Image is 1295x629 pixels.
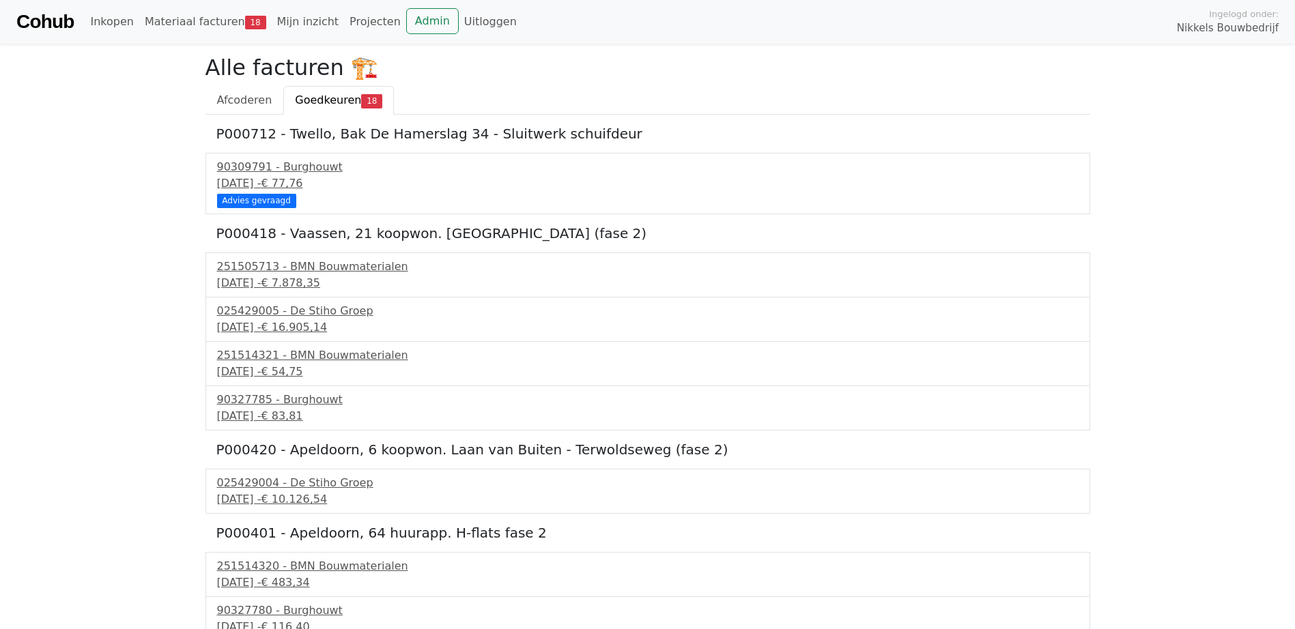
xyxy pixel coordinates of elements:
div: [DATE] - [217,574,1079,591]
h5: P000712 - Twello, Bak De Hamerslag 34 - Sluitwerk schuifdeur [216,126,1079,142]
a: Projecten [344,8,406,35]
div: 90327785 - Burghouwt [217,392,1079,408]
div: 251505713 - BMN Bouwmaterialen [217,259,1079,275]
div: [DATE] - [217,491,1079,508]
div: 025429004 - De Stiho Groep [217,475,1079,491]
a: Uitloggen [459,8,522,35]
a: Inkopen [85,8,139,35]
span: € 83,81 [261,409,302,422]
h2: Alle facturen 🏗️ [205,55,1090,81]
a: Goedkeuren18 [283,86,394,115]
a: Materiaal facturen18 [139,8,272,35]
a: 90327785 - Burghouwt[DATE] -€ 83,81 [217,392,1079,424]
a: Afcoderen [205,86,284,115]
span: € 54,75 [261,365,302,378]
div: 90309791 - Burghouwt [217,159,1079,175]
a: 251514321 - BMN Bouwmaterialen[DATE] -€ 54,75 [217,347,1079,380]
a: Cohub [16,5,74,38]
span: € 10.126,54 [261,493,327,506]
a: 025429005 - De Stiho Groep[DATE] -€ 16.905,14 [217,303,1079,336]
h5: P000418 - Vaassen, 21 koopwon. [GEOGRAPHIC_DATA] (fase 2) [216,225,1079,242]
span: € 77,76 [261,177,302,190]
div: [DATE] - [217,175,1079,192]
span: 18 [361,94,382,108]
a: 251514320 - BMN Bouwmaterialen[DATE] -€ 483,34 [217,558,1079,591]
span: Goedkeuren [295,93,361,106]
span: Afcoderen [217,93,272,106]
div: [DATE] - [217,364,1079,380]
div: [DATE] - [217,275,1079,291]
h5: P000401 - Apeldoorn, 64 huurapp. H-flats fase 2 [216,525,1079,541]
div: 90327780 - Burghouwt [217,602,1079,619]
div: 251514320 - BMN Bouwmaterialen [217,558,1079,574]
h5: P000420 - Apeldoorn, 6 koopwon. Laan van Buiten - Terwoldseweg (fase 2) [216,441,1079,458]
a: 025429004 - De Stiho Groep[DATE] -€ 10.126,54 [217,475,1079,508]
span: € 16.905,14 [261,321,327,334]
a: 251505713 - BMN Bouwmaterialen[DATE] -€ 7.878,35 [217,259,1079,291]
a: Mijn inzicht [272,8,345,35]
div: Advies gevraagd [217,194,296,207]
span: € 483,34 [261,576,309,589]
a: Admin [406,8,459,34]
span: Ingelogd onder: [1209,8,1279,20]
span: € 7.878,35 [261,276,320,289]
div: [DATE] - [217,408,1079,424]
div: 025429005 - De Stiho Groep [217,303,1079,319]
span: Nikkels Bouwbedrijf [1177,20,1279,36]
div: 251514321 - BMN Bouwmaterialen [217,347,1079,364]
div: [DATE] - [217,319,1079,336]
span: 18 [245,16,266,29]
a: 90309791 - Burghouwt[DATE] -€ 77,76 Advies gevraagd [217,159,1079,206]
